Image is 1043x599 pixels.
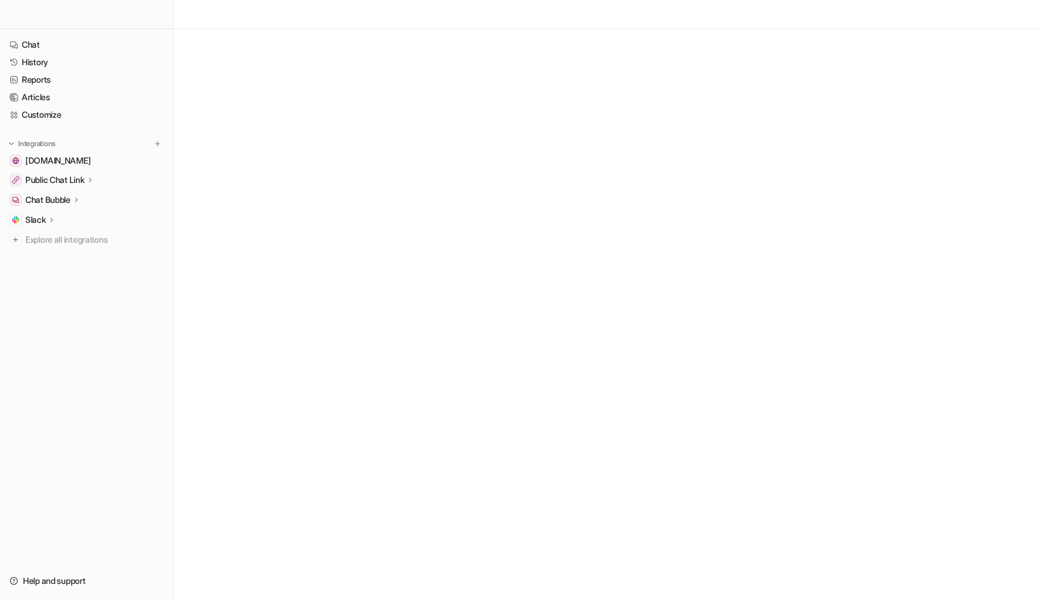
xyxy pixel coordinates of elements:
img: explore all integrations [10,234,22,246]
span: [DOMAIN_NAME] [25,155,91,167]
img: Public Chat Link [12,176,19,184]
a: Help and support [5,572,168,589]
a: Explore all integrations [5,231,168,248]
a: Chat [5,36,168,53]
a: History [5,54,168,71]
img: getrella.com [12,157,19,164]
img: Slack [12,216,19,223]
p: Public Chat Link [25,174,85,186]
span: Explore all integrations [25,230,164,249]
img: Chat Bubble [12,196,19,203]
a: Reports [5,71,168,88]
a: Customize [5,106,168,123]
p: Slack [25,214,46,226]
img: expand menu [7,139,16,148]
p: Integrations [18,139,56,149]
p: Chat Bubble [25,194,71,206]
a: Articles [5,89,168,106]
button: Integrations [5,138,59,150]
a: getrella.com[DOMAIN_NAME] [5,152,168,169]
img: menu_add.svg [153,139,162,148]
